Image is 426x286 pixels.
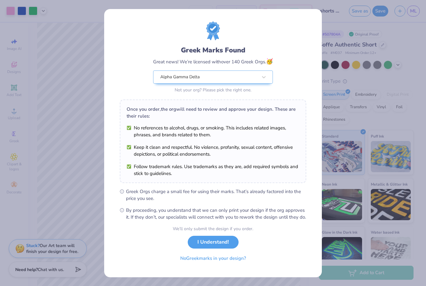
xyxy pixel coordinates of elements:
[188,236,239,249] button: I Understand!
[127,144,299,158] li: Keep it clean and respectful. No violence, profanity, sexual content, offensive depictions, or po...
[127,124,299,138] li: No references to alcohol, drugs, or smoking. This includes related images, phrases, and brands re...
[173,225,253,232] div: We’ll only submit the design if you order.
[153,57,273,66] div: Great news! We’re licensed with over 140 Greek Orgs.
[175,252,251,265] button: NoGreekmarks in your design?
[126,188,306,202] span: Greek Orgs charge a small fee for using their marks. That’s already factored into the price you see.
[206,22,220,40] img: license-marks-badge.png
[266,58,273,65] span: 🥳
[127,163,299,177] li: Follow trademark rules. Use trademarks as they are, add required symbols and stick to guidelines.
[153,87,273,93] div: Not your org? Please pick the right one.
[126,207,306,221] span: By proceeding, you understand that we can only print your design if the org approves it. If they ...
[153,45,273,55] div: Greek Marks Found
[127,106,299,119] div: Once you order, the org will need to review and approve your design. These are their rules:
